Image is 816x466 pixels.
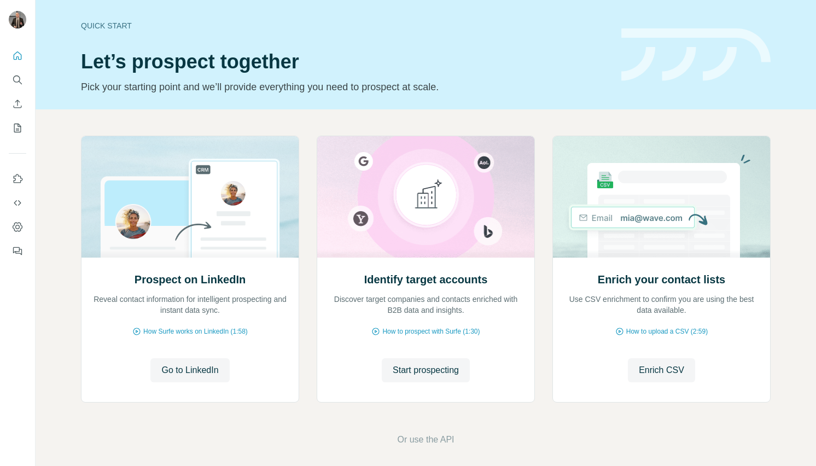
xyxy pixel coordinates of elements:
[81,20,608,31] div: Quick start
[161,364,218,377] span: Go to LinkedIn
[9,118,26,138] button: My lists
[81,79,608,95] p: Pick your starting point and we’ll provide everything you need to prospect at scale.
[317,136,535,258] img: Identify target accounts
[564,294,759,316] p: Use CSV enrichment to confirm you are using the best data available.
[397,433,454,446] button: Or use the API
[9,46,26,66] button: Quick start
[9,169,26,189] button: Use Surfe on LinkedIn
[9,241,26,261] button: Feedback
[9,193,26,213] button: Use Surfe API
[81,51,608,73] h1: Let’s prospect together
[364,272,488,287] h2: Identify target accounts
[382,327,480,336] span: How to prospect with Surfe (1:30)
[135,272,246,287] h2: Prospect on LinkedIn
[150,358,229,382] button: Go to LinkedIn
[9,94,26,114] button: Enrich CSV
[328,294,523,316] p: Discover target companies and contacts enriched with B2B data and insights.
[143,327,248,336] span: How Surfe works on LinkedIn (1:58)
[552,136,771,258] img: Enrich your contact lists
[92,294,288,316] p: Reveal contact information for intelligent prospecting and instant data sync.
[81,136,299,258] img: Prospect on LinkedIn
[621,28,771,81] img: banner
[9,217,26,237] button: Dashboard
[393,364,459,377] span: Start prospecting
[626,327,708,336] span: How to upload a CSV (2:59)
[639,364,684,377] span: Enrich CSV
[382,358,470,382] button: Start prospecting
[9,70,26,90] button: Search
[598,272,725,287] h2: Enrich your contact lists
[628,358,695,382] button: Enrich CSV
[9,11,26,28] img: Avatar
